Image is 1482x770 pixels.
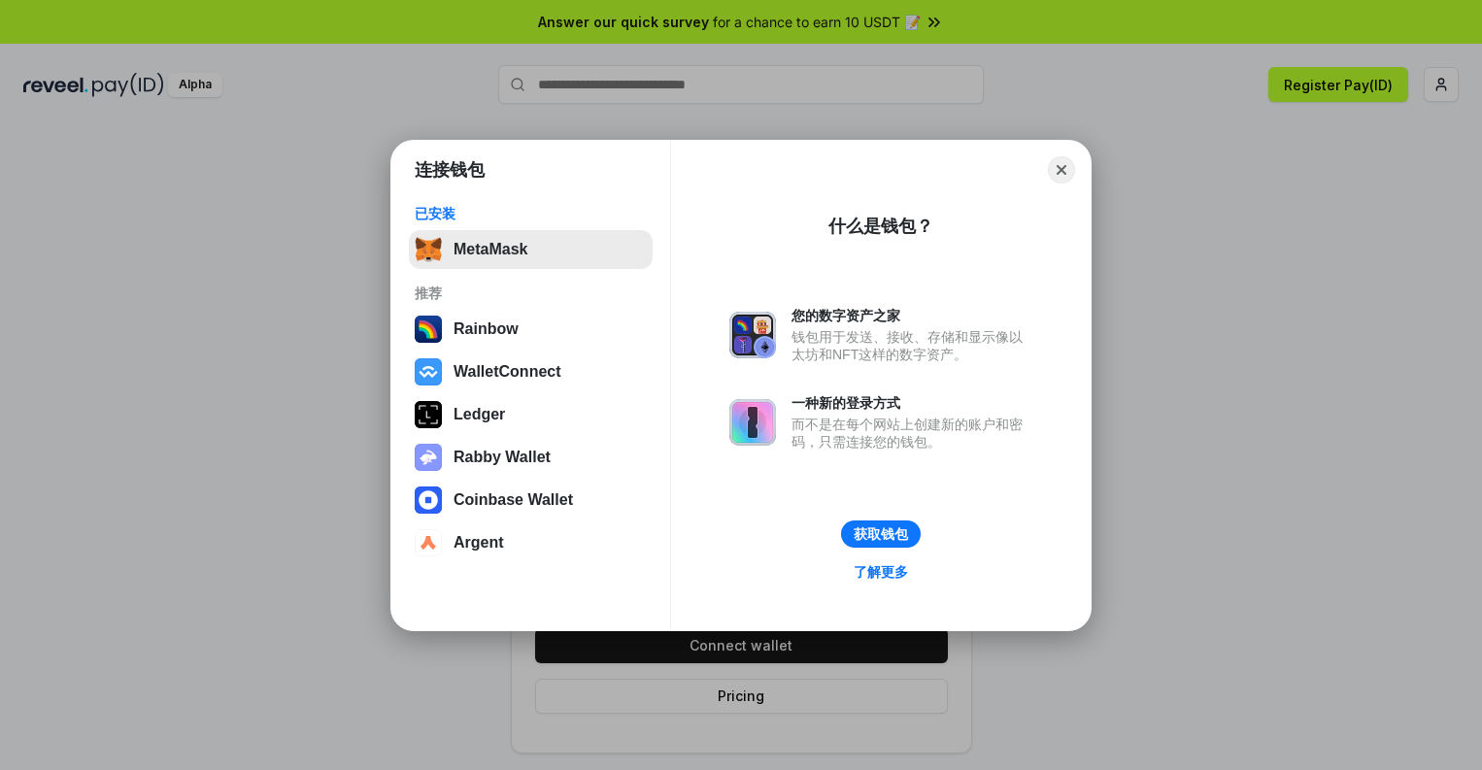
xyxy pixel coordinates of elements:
div: 了解更多 [854,563,908,581]
div: 您的数字资产之家 [792,307,1032,324]
div: Rabby Wallet [454,449,551,466]
h1: 连接钱包 [415,158,485,182]
button: Close [1048,156,1075,184]
img: svg+xml,%3Csvg%20width%3D%22120%22%20height%3D%22120%22%20viewBox%3D%220%200%20120%20120%22%20fil... [415,316,442,343]
button: Rainbow [409,310,653,349]
img: svg+xml,%3Csvg%20width%3D%2228%22%20height%3D%2228%22%20viewBox%3D%220%200%2028%2028%22%20fill%3D... [415,529,442,556]
button: WalletConnect [409,352,653,391]
div: Ledger [454,406,505,423]
button: Coinbase Wallet [409,481,653,519]
button: Rabby Wallet [409,438,653,477]
img: svg+xml,%3Csvg%20xmlns%3D%22http%3A%2F%2Fwww.w3.org%2F2000%2Fsvg%22%20width%3D%2228%22%20height%3... [415,401,442,428]
img: svg+xml,%3Csvg%20width%3D%2228%22%20height%3D%2228%22%20viewBox%3D%220%200%2028%2028%22%20fill%3D... [415,486,442,514]
img: svg+xml,%3Csvg%20xmlns%3D%22http%3A%2F%2Fwww.w3.org%2F2000%2Fsvg%22%20fill%3D%22none%22%20viewBox... [729,399,776,446]
div: 一种新的登录方式 [792,394,1032,412]
img: svg+xml,%3Csvg%20fill%3D%22none%22%20height%3D%2233%22%20viewBox%3D%220%200%2035%2033%22%20width%... [415,236,442,263]
div: Argent [454,534,504,552]
div: MetaMask [454,241,527,258]
div: 而不是在每个网站上创建新的账户和密码，只需连接您的钱包。 [792,416,1032,451]
img: svg+xml,%3Csvg%20xmlns%3D%22http%3A%2F%2Fwww.w3.org%2F2000%2Fsvg%22%20fill%3D%22none%22%20viewBox... [729,312,776,358]
button: 获取钱包 [841,520,921,548]
div: 什么是钱包？ [828,215,933,238]
div: WalletConnect [454,363,561,381]
img: svg+xml,%3Csvg%20width%3D%2228%22%20height%3D%2228%22%20viewBox%3D%220%200%2028%2028%22%20fill%3D... [415,358,442,385]
button: Argent [409,523,653,562]
div: Coinbase Wallet [454,491,573,509]
div: 已安装 [415,205,647,222]
div: 钱包用于发送、接收、存储和显示像以太坊和NFT这样的数字资产。 [792,328,1032,363]
div: Rainbow [454,320,519,338]
a: 了解更多 [842,559,920,585]
button: Ledger [409,395,653,434]
div: 推荐 [415,285,647,302]
div: 获取钱包 [854,525,908,543]
button: MetaMask [409,230,653,269]
img: svg+xml,%3Csvg%20xmlns%3D%22http%3A%2F%2Fwww.w3.org%2F2000%2Fsvg%22%20fill%3D%22none%22%20viewBox... [415,444,442,471]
